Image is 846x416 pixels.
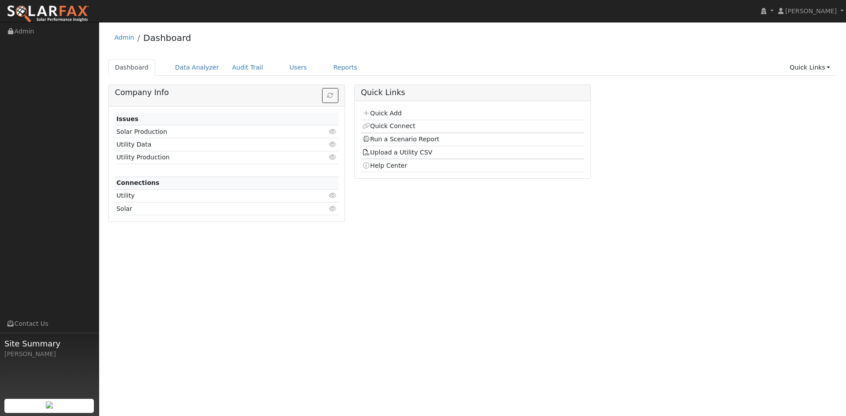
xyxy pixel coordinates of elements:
[115,88,338,97] h5: Company Info
[46,401,53,409] img: retrieve
[329,129,337,135] i: Click to view
[116,115,138,122] strong: Issues
[115,151,302,164] td: Utility Production
[115,189,302,202] td: Utility
[115,138,302,151] td: Utility Data
[362,122,415,129] a: Quick Connect
[362,110,401,117] a: Quick Add
[362,136,439,143] a: Run a Scenario Report
[226,59,270,76] a: Audit Trail
[327,59,364,76] a: Reports
[783,59,837,76] a: Quick Links
[362,149,432,156] a: Upload a Utility CSV
[329,154,337,160] i: Click to view
[143,33,191,43] a: Dashboard
[115,125,302,138] td: Solar Production
[329,192,337,199] i: Click to view
[329,206,337,212] i: Click to view
[362,162,407,169] a: Help Center
[785,7,837,15] span: [PERSON_NAME]
[168,59,226,76] a: Data Analyzer
[283,59,314,76] a: Users
[115,34,134,41] a: Admin
[361,88,584,97] h5: Quick Links
[115,202,302,215] td: Solar
[116,179,160,186] strong: Connections
[4,350,94,359] div: [PERSON_NAME]
[329,141,337,147] i: Click to view
[7,5,89,23] img: SolarFax
[108,59,156,76] a: Dashboard
[4,338,94,350] span: Site Summary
